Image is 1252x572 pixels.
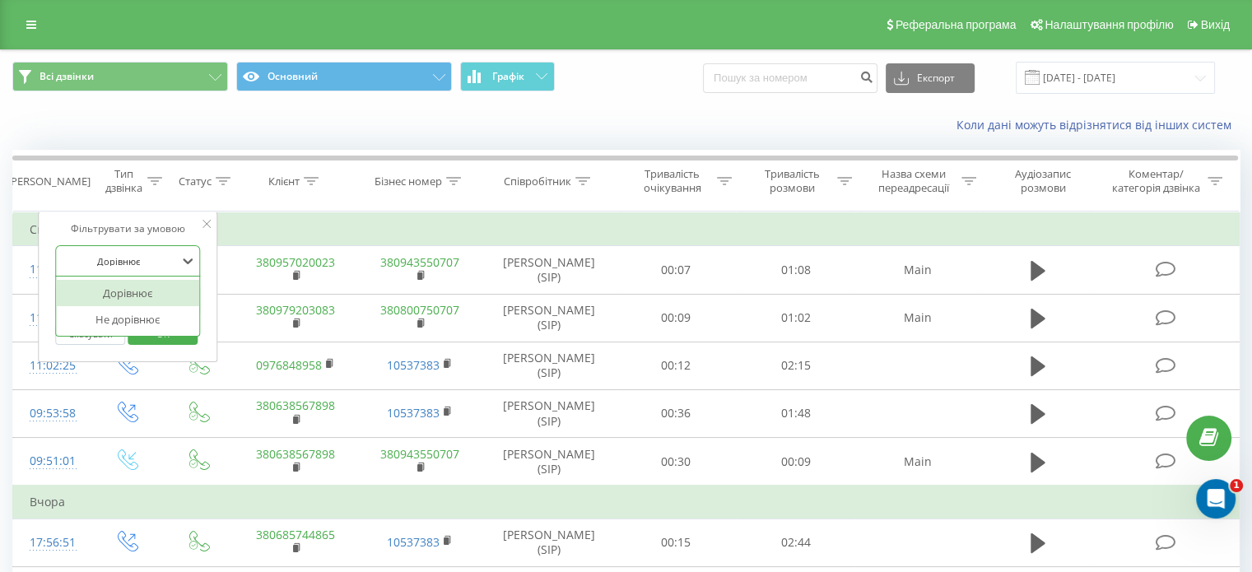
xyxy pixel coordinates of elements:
a: 380957020023 [256,254,335,270]
td: 00:07 [617,246,736,294]
div: 11:07:51 [30,302,73,334]
a: 0976848958 [256,357,322,373]
a: 380943550707 [380,254,459,270]
a: 380800750707 [380,302,459,318]
div: Дорівнює [56,280,199,306]
td: Main [855,438,980,486]
div: [PERSON_NAME] [7,174,91,188]
span: Вихід [1201,18,1230,31]
a: 380638567898 [256,446,335,462]
span: Реферальна програма [896,18,1017,31]
button: Основний [236,62,452,91]
iframe: Intercom live chat [1196,479,1236,519]
a: 380943550707 [380,446,459,462]
a: 380638567898 [256,398,335,413]
a: 10537383 [387,357,440,373]
a: 380979203083 [256,302,335,318]
td: 02:44 [736,519,855,566]
td: 00:09 [736,438,855,486]
div: 09:53:58 [30,398,73,430]
td: 01:48 [736,389,855,437]
td: 02:15 [736,342,855,389]
a: Коли дані можуть відрізнятися вiд інших систем [956,117,1240,133]
button: Графік [460,62,555,91]
div: Назва схеми переадресації [871,167,957,195]
td: [PERSON_NAME] (SIP) [482,519,617,566]
td: 00:12 [617,342,736,389]
button: Експорт [886,63,975,93]
td: 00:09 [617,294,736,342]
td: Main [855,294,980,342]
div: Тривалість розмови [751,167,833,195]
div: Клієнт [268,174,300,188]
td: 01:02 [736,294,855,342]
div: 09:51:01 [30,445,73,477]
td: [PERSON_NAME] (SIP) [482,342,617,389]
div: Тип дзвінка [104,167,142,195]
button: Всі дзвінки [12,62,228,91]
div: Бізнес номер [375,174,442,188]
input: Пошук за номером [703,63,877,93]
div: Коментар/категорія дзвінка [1107,167,1203,195]
td: [PERSON_NAME] (SIP) [482,389,617,437]
td: Вчора [13,486,1240,519]
td: Сьогодні [13,213,1240,246]
div: Фільтрувати за умовою [55,221,200,237]
td: [PERSON_NAME] (SIP) [482,246,617,294]
td: Main [855,246,980,294]
span: Всі дзвінки [40,70,94,83]
td: 00:15 [617,519,736,566]
a: 380685744865 [256,527,335,542]
button: OK [128,324,198,345]
a: 10537383 [387,534,440,550]
div: Тривалість очікування [631,167,714,195]
a: 10537383 [387,405,440,421]
td: [PERSON_NAME] (SIP) [482,294,617,342]
div: 17:56:51 [30,527,73,559]
span: 1 [1230,479,1243,492]
td: [PERSON_NAME] (SIP) [482,438,617,486]
div: Аудіозапис розмови [995,167,1091,195]
div: 11:02:25 [30,350,73,382]
div: Не дорівнює [56,306,199,333]
td: 01:08 [736,246,855,294]
div: 11:19:43 [30,253,73,286]
span: Налаштування профілю [1045,18,1173,31]
span: Графік [492,71,524,82]
div: Статус [179,174,212,188]
td: 00:36 [617,389,736,437]
div: Співробітник [504,174,571,188]
td: 00:30 [617,438,736,486]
